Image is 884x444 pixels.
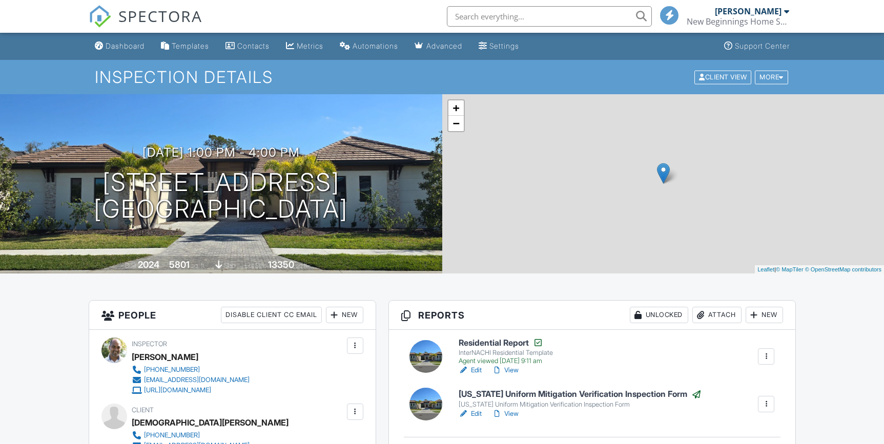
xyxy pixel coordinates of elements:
[132,349,198,365] div: [PERSON_NAME]
[459,357,553,365] div: Agent viewed [DATE] 9:11 am
[776,266,804,272] a: © MapTiler
[720,37,794,56] a: Support Center
[89,14,202,35] a: SPECTORA
[94,169,348,223] h1: [STREET_ADDRESS] [GEOGRAPHIC_DATA]
[459,349,553,357] div: InterNACHI Residential Template
[692,307,742,323] div: Attach
[687,16,789,27] div: New Beginnings Home Services, LLC
[459,337,553,348] h6: Residential Report
[191,262,205,269] span: sq. ft.
[492,365,519,375] a: View
[224,262,235,269] span: slab
[459,365,482,375] a: Edit
[172,41,209,50] div: Templates
[459,400,702,409] div: [US_STATE] Uniform Mitigation Verification Inspection Form
[138,259,159,270] div: 2024
[142,145,300,159] h3: [DATE] 1:00 pm - 4:00 pm
[132,365,250,375] a: [PHONE_NUMBER]
[132,340,167,348] span: Inspector
[475,37,523,56] a: Settings
[237,41,270,50] div: Contacts
[169,259,190,270] div: 5801
[144,366,200,374] div: [PHONE_NUMBER]
[353,41,398,50] div: Automations
[245,262,266,269] span: Lot Size
[132,415,289,430] div: [DEMOGRAPHIC_DATA][PERSON_NAME]
[459,389,702,409] a: [US_STATE] Uniform Mitigation Verification Inspection Form [US_STATE] Uniform Mitigation Verifica...
[91,37,149,56] a: Dashboard
[693,73,754,80] a: Client View
[448,100,464,116] a: Zoom in
[221,37,274,56] a: Contacts
[426,41,462,50] div: Advanced
[144,431,200,439] div: [PHONE_NUMBER]
[95,68,789,86] h1: Inspection Details
[489,41,519,50] div: Settings
[125,262,136,269] span: Built
[89,5,111,28] img: The Best Home Inspection Software - Spectora
[715,6,782,16] div: [PERSON_NAME]
[89,301,376,330] h3: People
[459,389,702,399] h6: [US_STATE] Uniform Mitigation Verification Inspection Form
[296,262,309,269] span: sq.ft.
[326,307,363,323] div: New
[630,307,688,323] div: Unlocked
[447,6,652,27] input: Search everything...
[132,385,250,395] a: [URL][DOMAIN_NAME]
[336,37,402,56] a: Automations (Basic)
[755,265,884,274] div: |
[144,386,211,394] div: [URL][DOMAIN_NAME]
[132,406,154,414] span: Client
[106,41,145,50] div: Dashboard
[492,409,519,419] a: View
[694,70,751,84] div: Client View
[118,5,202,27] span: SPECTORA
[459,409,482,419] a: Edit
[459,337,553,365] a: Residential Report InterNACHI Residential Template Agent viewed [DATE] 9:11 am
[132,375,250,385] a: [EMAIL_ADDRESS][DOMAIN_NAME]
[757,266,774,272] a: Leaflet
[755,70,788,84] div: More
[389,301,795,330] h3: Reports
[132,430,280,440] a: [PHONE_NUMBER]
[268,259,294,270] div: 13350
[144,376,250,384] div: [EMAIL_ADDRESS][DOMAIN_NAME]
[297,41,323,50] div: Metrics
[448,116,464,131] a: Zoom out
[221,307,322,323] div: Disable Client CC Email
[805,266,881,272] a: © OpenStreetMap contributors
[746,307,783,323] div: New
[157,37,213,56] a: Templates
[735,41,790,50] div: Support Center
[410,37,466,56] a: Advanced
[282,37,327,56] a: Metrics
